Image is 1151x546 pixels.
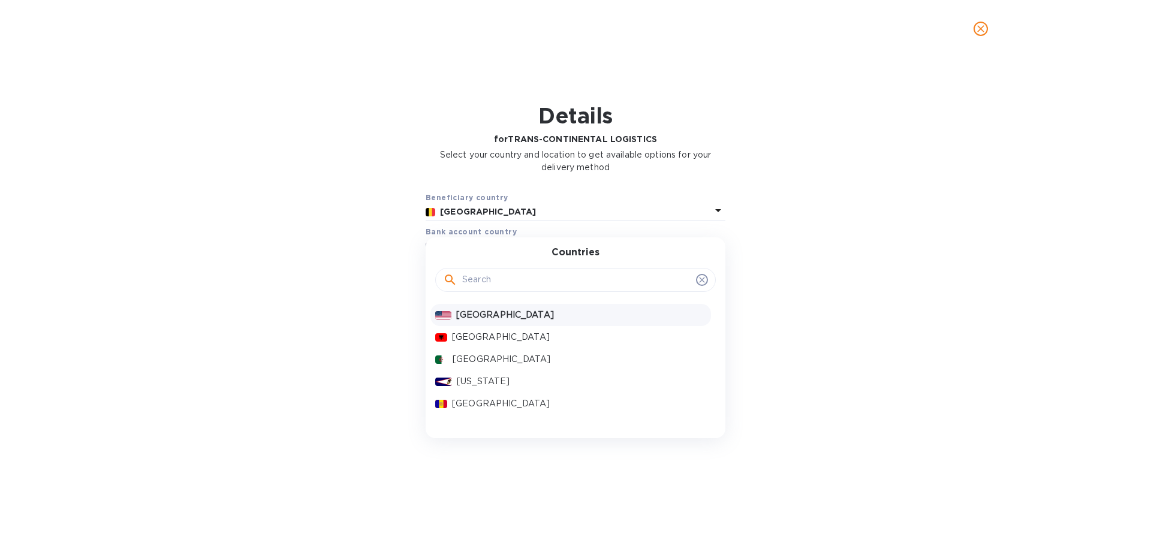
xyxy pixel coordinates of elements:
[552,247,599,258] h3: Countries
[435,378,452,386] img: AS
[453,353,706,366] p: [GEOGRAPHIC_DATA]
[435,311,451,319] img: US
[426,149,725,174] p: Select your country and location to get available options for your delivery method
[457,375,706,388] p: [US_STATE]
[426,103,725,128] h1: Details
[456,309,706,321] p: [GEOGRAPHIC_DATA]
[426,208,435,216] img: BE
[494,134,657,144] b: for TRANS-CONTINENTAL LOGISTICS
[966,14,995,43] button: close
[440,207,536,216] b: [GEOGRAPHIC_DATA]
[426,227,517,236] b: Bank account cоuntry
[452,331,706,343] p: [GEOGRAPHIC_DATA]
[435,355,448,364] img: DZ
[452,397,706,410] p: [GEOGRAPHIC_DATA]
[435,400,447,408] img: AD
[426,193,508,202] b: Beneficiary country
[462,271,691,289] input: Search
[435,333,447,342] img: AL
